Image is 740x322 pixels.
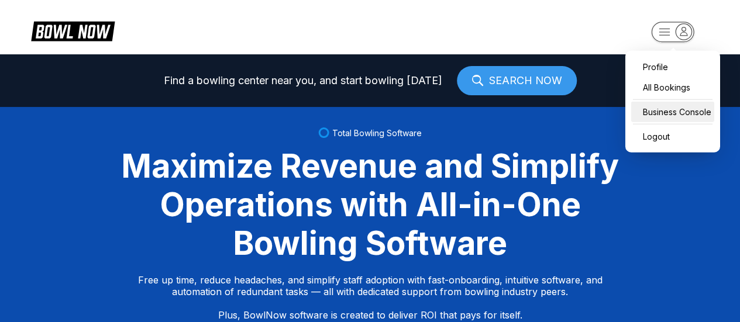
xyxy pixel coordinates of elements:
[631,102,714,122] a: Business Console
[138,274,603,321] p: Free up time, reduce headaches, and simplify staff adoption with fast-onboarding, intuitive softw...
[457,66,577,95] a: SEARCH NOW
[631,57,714,77] a: Profile
[332,128,422,138] span: Total Bowling Software
[631,126,673,147] button: Logout
[107,147,634,262] div: Maximize Revenue and Simplify Operations with All-in-One Bowling Software
[631,77,714,98] a: All Bookings
[164,75,442,86] span: Find a bowling center near you, and start bowling [DATE]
